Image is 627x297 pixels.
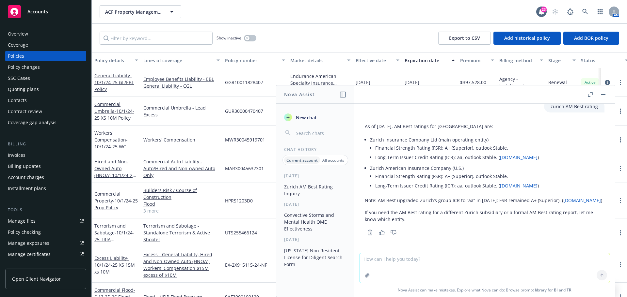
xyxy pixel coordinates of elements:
[94,57,131,64] div: Policy details
[8,95,27,106] div: Contacts
[295,128,346,138] input: Search chats
[225,79,263,86] span: GGR10011828407
[500,154,538,160] a: [DOMAIN_NAME]
[5,62,86,72] a: Policy changes
[564,5,577,18] a: Report a Bug
[499,57,536,64] div: Billing method
[5,172,86,183] a: Account charges
[365,123,604,130] p: As of [DATE], AM Best ratings for [GEOGRAPHIC_DATA] are:
[94,137,130,156] span: - 10/1/24-25 WC Policy
[276,147,354,152] div: Chat History
[8,183,46,194] div: Installment plans
[225,108,263,114] span: GUR30000470407
[8,249,51,260] div: Manage certificates
[225,229,257,236] span: UTS255466124
[143,104,220,118] a: Commercial Umbrella - Lead Excess
[94,72,134,92] a: General Liability
[370,136,604,143] p: Zurich Insurance Company Ltd (main operating entity)
[5,161,86,171] a: Billing updates
[8,40,28,50] div: Coverage
[5,249,86,260] a: Manage certificates
[94,101,134,121] a: Commercial Umbrella
[5,150,86,160] a: Invoices
[225,57,278,64] div: Policy number
[290,57,343,64] div: Market details
[5,84,86,95] a: Quoting plans
[617,197,624,204] a: more
[143,222,220,243] a: Terrorism and Sabotage - Standalone Terrorism & Active Shooter
[5,238,86,248] span: Manage exposures
[497,52,546,68] button: Billing method
[92,52,141,68] button: Policy details
[563,197,601,203] a: [DOMAIN_NAME]
[8,260,41,271] div: Manage claims
[375,153,604,162] li: Long‑Term Issuer Credit Rating (ICR): aa, outlook Stable. ( )
[8,62,40,72] div: Policy changes
[143,136,220,143] a: Workers' Compensation
[367,230,373,235] svg: Copy to clipboard
[105,8,162,15] span: ACF Property Management, Inc.
[94,130,128,156] a: Workers' Compensation
[500,183,538,189] a: [DOMAIN_NAME]
[281,181,349,199] button: Zurich AM Best Rating Inquiry
[8,29,28,39] div: Overview
[438,32,491,45] button: Export to CSV
[493,32,561,45] button: Add historical policy
[370,165,604,171] p: Zurich American Insurance Company (U.S.)
[5,117,86,128] a: Coverage gap analysis
[286,157,318,163] p: Current account
[295,114,317,121] span: New chat
[574,35,608,41] span: Add BOR policy
[225,165,264,172] span: MAR30045632301
[94,172,136,185] span: - 10/1/24-25 HNOA Policy
[388,228,399,237] button: Thumbs down
[8,106,42,117] div: Contract review
[94,223,134,256] a: Terrorism and Sabotage
[541,7,547,12] div: 23
[499,76,543,89] span: Agency - Installments
[222,52,288,68] button: Policy number
[94,198,138,211] span: - 10/1/24-25 Prop Policy
[5,227,86,237] a: Policy checking
[8,117,56,128] div: Coverage gap analysis
[8,216,36,226] div: Manage files
[5,216,86,226] a: Manage files
[617,261,624,269] a: more
[225,197,253,204] span: HPRS1203D0
[617,229,624,237] a: more
[546,52,578,68] button: Stage
[8,161,41,171] div: Billing updates
[143,158,220,179] a: Commercial Auto Liability - Auto/Hired and Non-owned Auto Only
[12,275,61,282] span: Open Client Navigator
[143,57,213,64] div: Lines of coverage
[617,136,624,144] a: more
[458,52,497,68] button: Premium
[460,79,486,86] span: $397,528.00
[365,197,604,204] p: Note: AM Best upgraded Zurich’s group ICR to “aa” in [DATE]; FSR remained A+ (Superior). ( )
[5,73,86,83] a: SSC Cases
[5,106,86,117] a: Contract review
[143,76,220,82] a: Employee Benefits Liability - EBL
[284,91,315,98] h1: Nova Assist
[5,3,86,21] a: Accounts
[290,73,350,86] div: Endurance American Specialty Insurance Company, Sompo International
[217,35,241,41] span: Show inactive
[579,5,592,18] a: Search
[584,80,597,85] span: Active
[402,52,458,68] button: Expiration date
[5,141,86,147] div: Billing
[5,207,86,213] div: Tools
[225,136,265,143] span: MWR30045919701
[94,191,138,211] a: Commercial Property
[281,245,349,270] button: [US_STATE] Non Resident License for Diligent Search Form
[617,165,624,172] a: more
[375,181,604,190] li: Long‑Term Issuer Credit Rating (ICR): aa, outlook Stable. ( )
[617,79,624,86] a: more
[5,40,86,50] a: Coverage
[548,57,569,64] div: Stage
[8,238,49,248] div: Manage exposures
[365,209,604,223] p: If you need the AM Best rating for a different Zurich subsidiary or a formal AM Best rating repor...
[504,35,550,41] span: Add historical policy
[5,29,86,39] a: Overview
[554,287,558,293] a: BI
